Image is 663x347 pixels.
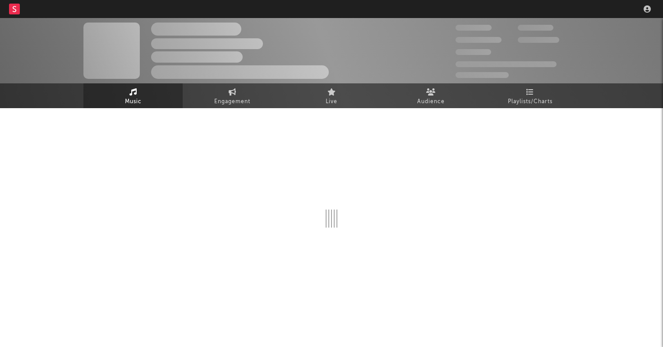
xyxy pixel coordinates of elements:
span: Audience [417,96,445,107]
span: 300,000 [456,25,492,31]
span: Live [326,96,337,107]
span: Playlists/Charts [508,96,552,107]
span: 50,000,000 Monthly Listeners [456,61,557,67]
span: 100,000 [518,25,553,31]
a: Playlists/Charts [480,83,580,108]
a: Live [282,83,381,108]
span: Music [125,96,142,107]
a: Audience [381,83,480,108]
span: Engagement [214,96,250,107]
span: 100,000 [456,49,491,55]
a: Music [83,83,183,108]
span: 50,000,000 [456,37,502,43]
span: Jump Score: 85.0 [456,72,509,78]
a: Engagement [183,83,282,108]
span: 1,000,000 [518,37,559,43]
